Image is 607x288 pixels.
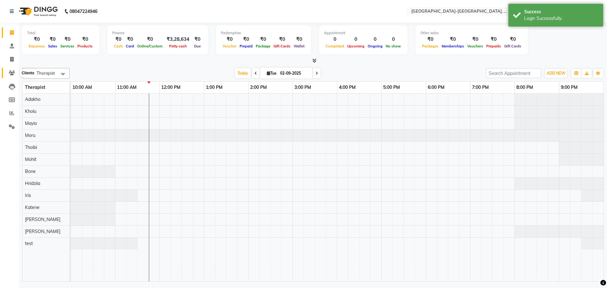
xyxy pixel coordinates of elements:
[26,70,55,76] span: Filter Therapist
[366,36,384,43] div: 0
[524,15,598,22] div: Login Successfully.
[136,36,164,43] div: ₹0
[16,3,59,20] img: logo
[124,44,136,48] span: Card
[59,36,76,43] div: ₹0
[25,120,37,126] span: Mayio
[193,44,202,48] span: Due
[221,44,238,48] span: Voucher
[27,30,94,36] div: Total
[25,193,31,198] span: Iris
[46,36,59,43] div: ₹0
[168,44,188,48] span: Petty cash
[115,83,138,92] a: 11:00 AM
[503,36,523,43] div: ₹0
[25,241,33,246] span: test
[324,30,402,36] div: Appointment
[426,83,446,92] a: 6:00 PM
[25,205,40,210] span: Katene
[112,36,124,43] div: ₹0
[265,71,278,76] span: Tue
[25,169,36,174] span: Bone
[192,36,203,43] div: ₹0
[384,44,402,48] span: No show
[440,36,466,43] div: ₹0
[25,229,60,234] span: [PERSON_NAME]
[485,36,503,43] div: ₹0
[27,44,46,48] span: Expenses
[292,36,306,43] div: ₹0
[112,44,124,48] span: Cash
[466,44,485,48] span: Vouchers
[272,36,292,43] div: ₹0
[292,44,306,48] span: Wallet
[221,36,238,43] div: ₹0
[25,217,60,222] span: [PERSON_NAME]
[485,44,503,48] span: Prepaids
[164,36,192,43] div: ₹3,28,634
[25,132,35,138] span: Moru
[382,83,402,92] a: 5:00 PM
[466,36,485,43] div: ₹0
[293,83,313,92] a: 3:00 PM
[25,156,36,162] span: Mohit
[25,108,36,114] span: Kholu
[420,30,523,36] div: Other sales
[503,44,523,48] span: Gift Cards
[124,36,136,43] div: ₹0
[346,36,366,43] div: 0
[25,144,37,150] span: Thoibi
[420,36,440,43] div: ₹0
[272,44,292,48] span: Gift Cards
[27,36,46,43] div: ₹0
[254,36,272,43] div: ₹0
[76,36,94,43] div: ₹0
[20,69,36,77] div: Clients
[238,44,254,48] span: Prepaid
[515,83,535,92] a: 8:00 PM
[25,181,40,186] span: Hridziia
[160,83,182,92] a: 12:00 PM
[470,83,490,92] a: 7:00 PM
[238,36,254,43] div: ₹0
[76,44,94,48] span: Products
[346,44,366,48] span: Upcoming
[112,30,203,36] div: Finance
[324,36,346,43] div: 0
[366,44,384,48] span: Ongoing
[71,83,94,92] a: 10:00 AM
[136,44,164,48] span: Online/Custom
[221,30,306,36] div: Redemption
[559,83,579,92] a: 9:00 PM
[204,83,224,92] a: 1:00 PM
[337,83,357,92] a: 4:00 PM
[254,44,272,48] span: Package
[440,44,466,48] span: Memberships
[70,3,97,20] b: 08047224946
[46,44,59,48] span: Sales
[25,84,45,90] span: Therapist
[235,68,251,78] span: Today
[547,71,565,76] span: ADD NEW
[420,44,440,48] span: Packages
[486,68,541,78] input: Search Appointment
[278,69,310,78] input: 2025-09-02
[524,9,598,15] div: Success
[324,44,346,48] span: Completed
[384,36,402,43] div: 0
[545,69,567,78] button: ADD NEW
[25,96,40,102] span: Adakho
[248,83,268,92] a: 2:00 PM
[59,44,76,48] span: Services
